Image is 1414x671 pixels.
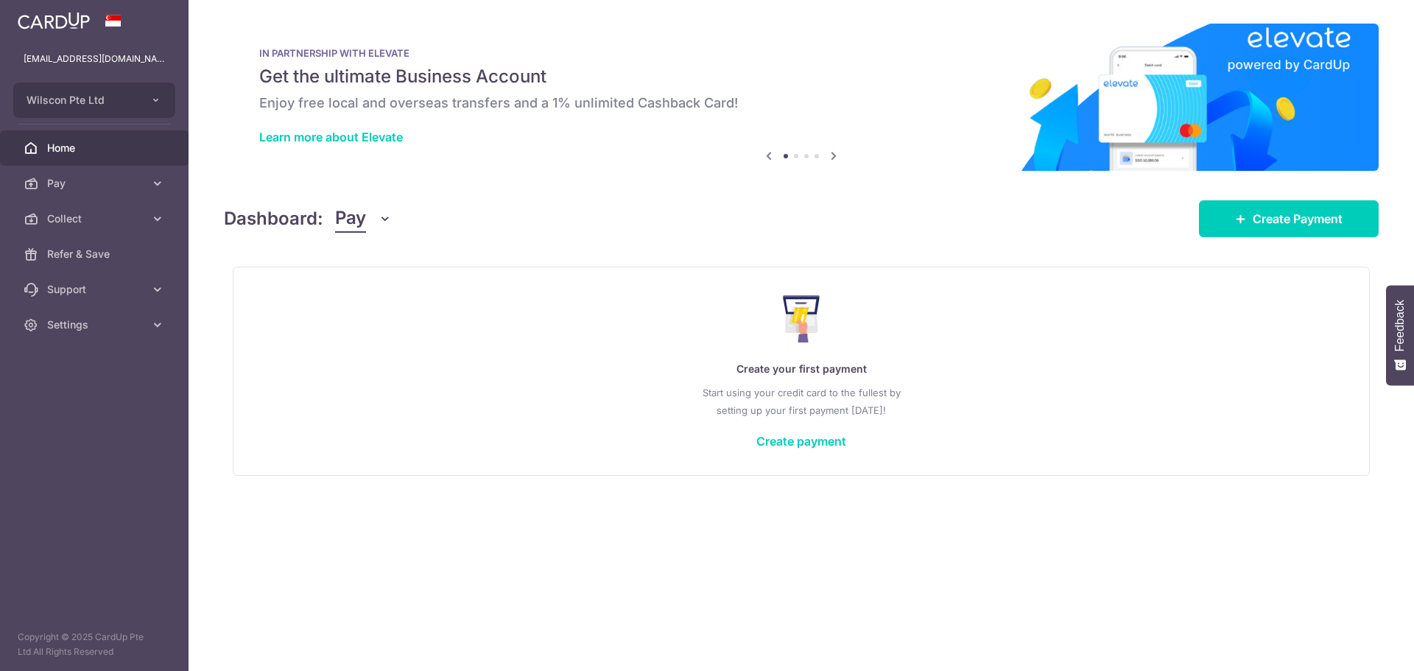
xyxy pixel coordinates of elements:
[47,141,144,155] span: Home
[756,434,846,449] a: Create payment
[335,205,366,233] span: Pay
[783,295,820,342] img: Make Payment
[27,93,136,108] span: Wilscon Pte Ltd
[335,205,392,233] button: Pay
[47,247,144,261] span: Refer & Save
[1199,200,1379,237] a: Create Payment
[224,205,323,232] h4: Dashboard:
[47,211,144,226] span: Collect
[47,176,144,191] span: Pay
[259,94,1343,112] h6: Enjoy free local and overseas transfers and a 1% unlimited Cashback Card!
[263,360,1340,378] p: Create your first payment
[224,24,1379,171] img: Renovation banner
[47,317,144,332] span: Settings
[259,130,403,144] a: Learn more about Elevate
[1386,285,1414,385] button: Feedback - Show survey
[18,12,90,29] img: CardUp
[47,282,144,297] span: Support
[263,384,1340,419] p: Start using your credit card to the fullest by setting up your first payment [DATE]!
[13,82,175,118] button: Wilscon Pte Ltd
[1253,210,1343,228] span: Create Payment
[259,65,1343,88] h5: Get the ultimate Business Account
[1393,300,1407,351] span: Feedback
[24,52,165,66] p: [EMAIL_ADDRESS][DOMAIN_NAME]
[259,47,1343,59] p: IN PARTNERSHIP WITH ELEVATE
